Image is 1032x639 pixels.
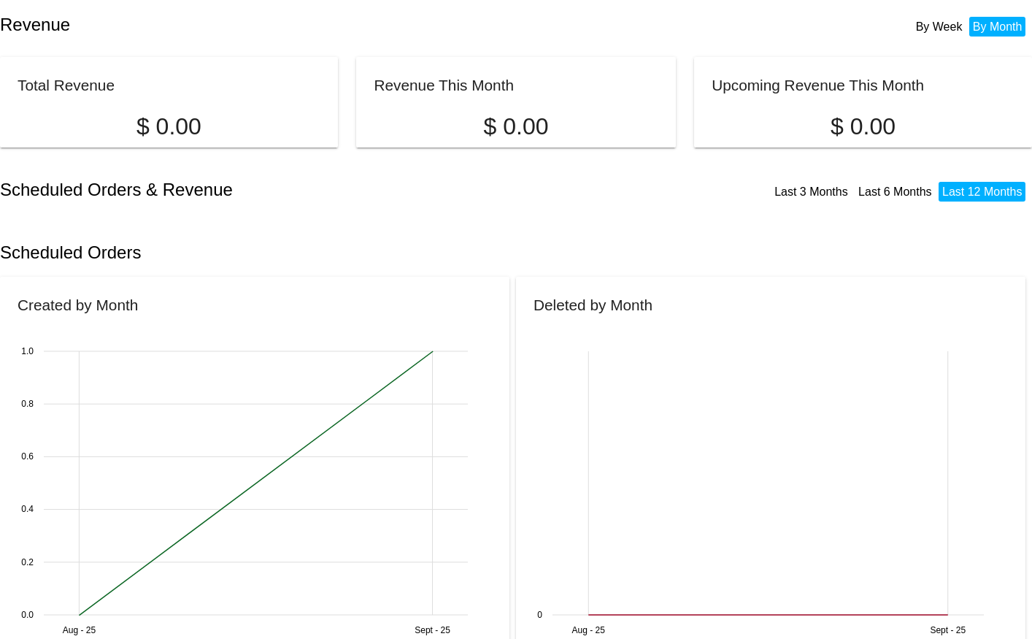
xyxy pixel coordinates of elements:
text: 1.0 [21,346,34,356]
h2: Revenue This Month [374,77,514,93]
text: 0 [537,610,542,620]
h2: Created by Month [18,296,138,313]
a: Last 3 Months [774,185,848,198]
text: 0.4 [21,505,34,515]
li: By Week [912,17,966,37]
text: 0.2 [21,557,34,567]
text: Sept - 25 [930,625,966,635]
h2: Total Revenue [18,77,115,93]
text: 0.6 [21,452,34,462]
h2: Upcoming Revenue This Month [712,77,924,93]
li: By Month [969,17,1026,37]
a: Last 6 Months [858,185,932,198]
text: Aug - 25 [63,625,96,635]
text: 0.8 [21,399,34,409]
text: Sept - 25 [415,625,450,635]
p: $ 0.00 [712,113,1014,140]
p: $ 0.00 [374,113,658,140]
p: $ 0.00 [18,113,320,140]
a: Last 12 Months [942,185,1022,198]
text: 0.0 [21,610,34,620]
h2: Deleted by Month [534,296,652,313]
text: Aug - 25 [572,625,606,635]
